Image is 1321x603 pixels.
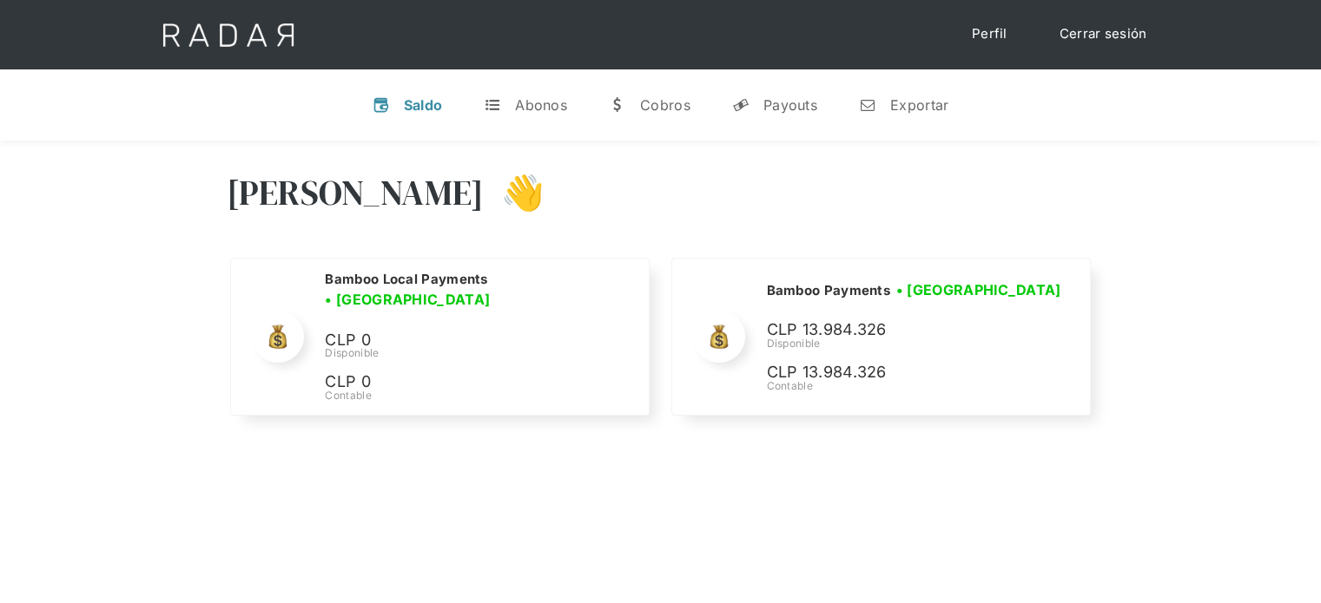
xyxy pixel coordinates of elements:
div: t [484,96,501,114]
div: Abonos [515,96,567,114]
p: CLP 0 [325,370,585,395]
h3: 👋 [484,171,545,214]
p: CLP 13.984.326 [766,318,1027,343]
div: Payouts [763,96,817,114]
div: Exportar [890,96,948,114]
p: CLP 13.984.326 [766,360,1027,385]
h2: Bamboo Local Payments [325,271,487,288]
h3: • [GEOGRAPHIC_DATA] [896,279,1061,300]
a: Perfil [954,17,1025,51]
h3: [PERSON_NAME] [227,171,485,214]
div: v [373,96,390,114]
div: Contable [325,388,627,403]
h3: • [GEOGRAPHIC_DATA] [325,289,490,310]
div: w [609,96,626,114]
div: y [732,96,750,114]
a: Cerrar sesión [1042,17,1165,51]
h2: Bamboo Payments [766,282,890,299]
div: Cobros [640,96,690,114]
div: Disponible [325,345,627,361]
div: n [859,96,876,114]
p: CLP 0 [325,328,585,353]
div: Disponible [766,336,1067,351]
div: Contable [766,378,1067,394]
div: Saldo [404,96,443,114]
